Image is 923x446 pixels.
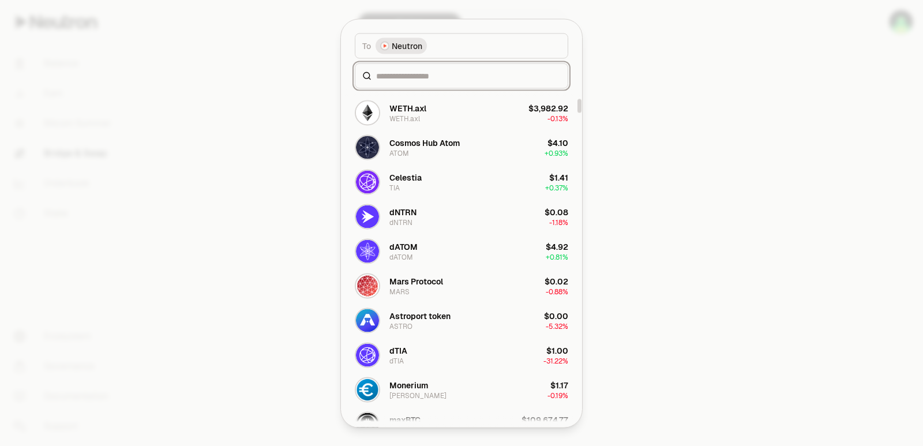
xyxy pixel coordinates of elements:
[545,148,568,158] span: + 0.93%
[356,343,379,366] img: dTIA Logo
[546,344,568,356] div: $1.00
[348,407,575,441] button: maxBTC LogomaxBTCmaxBTC$109,674.770.00%
[356,101,379,124] img: WETH.axl Logo
[545,183,568,192] span: + 0.37%
[546,321,568,331] span: -5.32%
[389,102,426,114] div: WETH.axl
[348,268,575,303] button: MARS LogoMars ProtocolMARS$0.02-0.88%
[348,130,575,164] button: ATOM LogoCosmos Hub AtomATOM$4.10+0.93%
[355,33,568,58] button: ToNeutron LogoNeutron
[389,171,422,183] div: Celestia
[348,199,575,234] button: dNTRN LogodNTRNdNTRN$0.08-1.18%
[546,252,568,261] span: + 0.81%
[389,344,407,356] div: dTIA
[356,274,379,297] img: MARS Logo
[389,183,400,192] div: TIA
[389,148,409,158] div: ATOM
[389,241,418,252] div: dATOM
[546,241,568,252] div: $4.92
[356,309,379,332] img: ASTRO Logo
[547,114,568,123] span: -0.13%
[356,170,379,193] img: TIA Logo
[348,234,575,268] button: dATOM LogodATOMdATOM$4.92+0.81%
[356,413,379,436] img: maxBTC Logo
[348,338,575,372] button: dTIA LogodTIAdTIA$1.00-31.22%
[356,205,379,228] img: dNTRN Logo
[528,102,568,114] div: $3,982.92
[543,356,568,365] span: -31.22%
[389,206,417,218] div: dNTRN
[389,252,413,261] div: dATOM
[389,287,410,296] div: MARS
[521,414,568,425] div: $109,674.77
[389,379,428,391] div: Monerium
[547,137,568,148] div: $4.10
[348,372,575,407] button: EURe LogoMonerium[PERSON_NAME]$1.17-0.19%
[348,303,575,338] button: ASTRO LogoAstroport tokenASTRO$0.00-5.32%
[389,356,404,365] div: dTIA
[348,95,575,130] button: WETH.axl LogoWETH.axlWETH.axl$3,982.92-0.13%
[549,171,568,183] div: $1.41
[356,239,379,263] img: dATOM Logo
[348,164,575,199] button: TIA LogoCelestiaTIA$1.41+0.37%
[389,391,447,400] div: [PERSON_NAME]
[389,321,412,331] div: ASTRO
[389,218,412,227] div: dNTRN
[545,206,568,218] div: $0.08
[389,114,420,123] div: WETH.axl
[362,40,371,51] span: To
[389,275,443,287] div: Mars Protocol
[549,218,568,227] span: -1.18%
[389,310,451,321] div: Astroport token
[356,136,379,159] img: ATOM Logo
[389,414,421,425] div: maxBTC
[546,287,568,296] span: -0.88%
[356,378,379,401] img: EURe Logo
[547,391,568,400] span: -0.19%
[392,40,422,51] span: Neutron
[547,425,568,434] span: 0.00%
[381,42,388,49] img: Neutron Logo
[389,137,460,148] div: Cosmos Hub Atom
[550,379,568,391] div: $1.17
[544,310,568,321] div: $0.00
[545,275,568,287] div: $0.02
[389,425,417,434] div: maxBTC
